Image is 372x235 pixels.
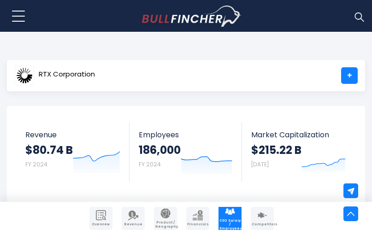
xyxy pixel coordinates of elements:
a: + [341,67,358,84]
a: Company Financials [186,207,209,230]
a: Company Competitors [251,207,274,230]
span: Revenue [25,130,120,139]
a: Market Capitalization $215.22 B [DATE] [242,122,355,182]
strong: $80.74 B [25,143,73,157]
a: Company Product/Geography [154,207,177,230]
span: Overview [90,223,112,226]
strong: $215.22 B [251,143,301,157]
a: Company Employees [218,207,242,230]
span: Product / Geography [155,221,176,229]
span: Employees [139,130,233,139]
span: Financials [187,223,208,226]
a: RTX Corporation [14,67,95,84]
a: Company Overview [89,207,112,230]
small: [DATE] [251,160,269,168]
strong: 186,000 [139,143,181,157]
img: RTX logo [15,66,34,85]
span: Market Capitalization [251,130,346,139]
a: Revenue $80.74 B FY 2024 [16,122,130,182]
a: Company Revenue [122,207,145,230]
small: FY 2024 [25,160,47,168]
a: Go to homepage [142,6,241,27]
span: CEO Salary / Employees [219,219,241,230]
img: Bullfincher logo [142,6,242,27]
span: Competitors [252,223,273,226]
span: RTX Corporation [39,70,95,78]
a: Employees 186,000 FY 2024 [130,122,242,182]
small: FY 2024 [139,160,161,168]
span: Revenue [123,223,144,226]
